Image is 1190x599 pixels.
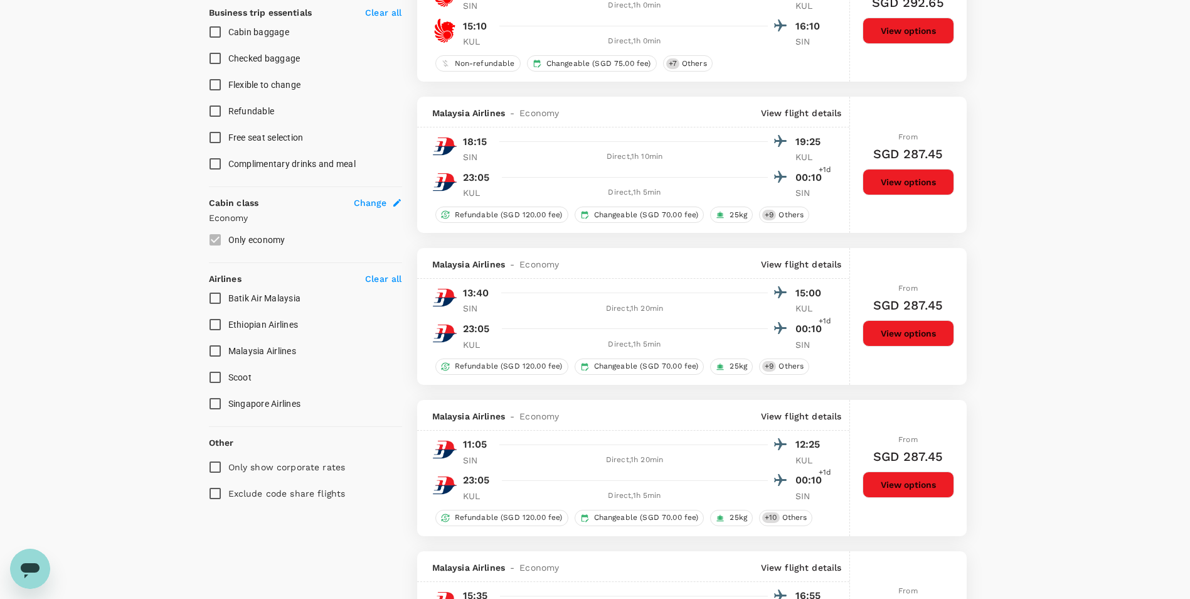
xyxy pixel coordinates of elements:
span: + 7 [666,58,679,69]
h6: SGD 287.45 [873,446,943,467]
span: Refundable [228,106,275,116]
span: - [505,410,519,423]
img: MH [432,285,457,310]
p: 13:40 [463,286,489,301]
span: 25kg [725,361,752,372]
div: 25kg [710,359,753,375]
div: Changeable (SGD 70.00 fee) [575,207,704,223]
h6: SGD 287.45 [873,144,943,164]
div: Changeable (SGD 70.00 fee) [575,359,704,375]
div: Direct , 1h 5min [502,186,768,199]
p: KUL [795,302,827,315]
p: Other [209,436,234,449]
div: 25kg [710,510,753,526]
span: + 9 [762,210,776,220]
div: Changeable (SGD 75.00 fee) [527,55,657,72]
strong: Cabin class [209,198,259,208]
p: View flight details [761,107,842,119]
div: Changeable (SGD 70.00 fee) [575,510,704,526]
span: Others [773,361,809,372]
span: - [505,561,519,574]
span: 25kg [725,210,752,220]
button: View options [863,18,954,44]
div: +7Others [663,55,713,72]
span: Economy [519,561,559,574]
p: SIN [795,490,827,502]
div: 25kg [710,207,753,223]
span: +1d [819,467,831,479]
img: MH [432,321,457,346]
strong: Airlines [209,274,242,284]
span: Others [777,512,812,523]
p: 23:05 [463,473,490,488]
img: OD [432,18,457,43]
img: MH [432,134,457,159]
p: KUL [463,186,494,199]
span: Malaysia Airlines [432,410,506,423]
p: 23:05 [463,170,490,185]
span: Malaysia Airlines [432,107,506,119]
p: KUL [795,454,827,467]
div: Direct , 1h 10min [502,151,768,163]
span: Refundable (SGD 120.00 fee) [450,210,568,220]
span: From [898,586,918,595]
p: 19:25 [795,134,827,149]
span: Malaysia Airlines [228,346,296,356]
span: From [898,132,918,141]
p: Only show corporate rates [228,461,346,473]
span: Changeable (SGD 75.00 fee) [541,58,656,69]
p: 00:10 [795,473,827,488]
h6: SGD 287.45 [873,295,943,315]
span: Changeable (SGD 70.00 fee) [589,512,704,523]
p: View flight details [761,410,842,423]
span: Malaysia Airlines [432,258,506,271]
span: Complimentary drinks and meal [228,159,356,169]
p: SIN [463,454,494,467]
span: Others [773,210,809,220]
p: 11:05 [463,437,487,452]
span: Batik Air Malaysia [228,293,301,303]
p: SIN [795,186,827,199]
span: 25kg [725,512,752,523]
span: - [505,258,519,271]
div: Direct , 1h 20min [502,303,768,315]
span: From [898,435,918,444]
img: MH [432,473,457,498]
span: Changeable (SGD 70.00 fee) [589,210,704,220]
span: From [898,284,918,293]
div: Refundable (SGD 120.00 fee) [435,359,568,375]
p: Clear all [365,6,401,19]
p: KUL [463,338,494,351]
span: Free seat selection [228,132,304,143]
p: SIN [795,35,827,48]
img: MH [432,437,457,462]
p: View flight details [761,561,842,574]
p: View flight details [761,258,842,271]
span: Others [677,58,712,69]
p: 00:10 [795,170,827,185]
p: 12:25 [795,437,827,452]
div: Refundable (SGD 120.00 fee) [435,207,568,223]
img: MH [432,170,457,195]
iframe: Button to launch messaging window [10,549,50,589]
p: Clear all [365,273,401,285]
span: Non-refundable [450,58,520,69]
div: +9Others [759,207,809,223]
span: Change [354,197,387,209]
div: Non-refundable [435,55,521,72]
div: Direct , 1h 5min [502,490,768,502]
div: +10Others [759,510,812,526]
p: 23:05 [463,321,490,337]
span: Flexible to change [228,80,301,90]
p: 15:10 [463,19,487,34]
div: Direct , 1h 0min [502,35,768,48]
span: Checked baggage [228,53,300,63]
span: Only economy [228,235,285,245]
span: Changeable (SGD 70.00 fee) [589,361,704,372]
span: Cabin baggage [228,27,289,37]
div: Refundable (SGD 120.00 fee) [435,510,568,526]
span: - [505,107,519,119]
p: KUL [463,490,494,502]
span: Refundable (SGD 120.00 fee) [450,512,568,523]
p: 15:00 [795,286,827,301]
